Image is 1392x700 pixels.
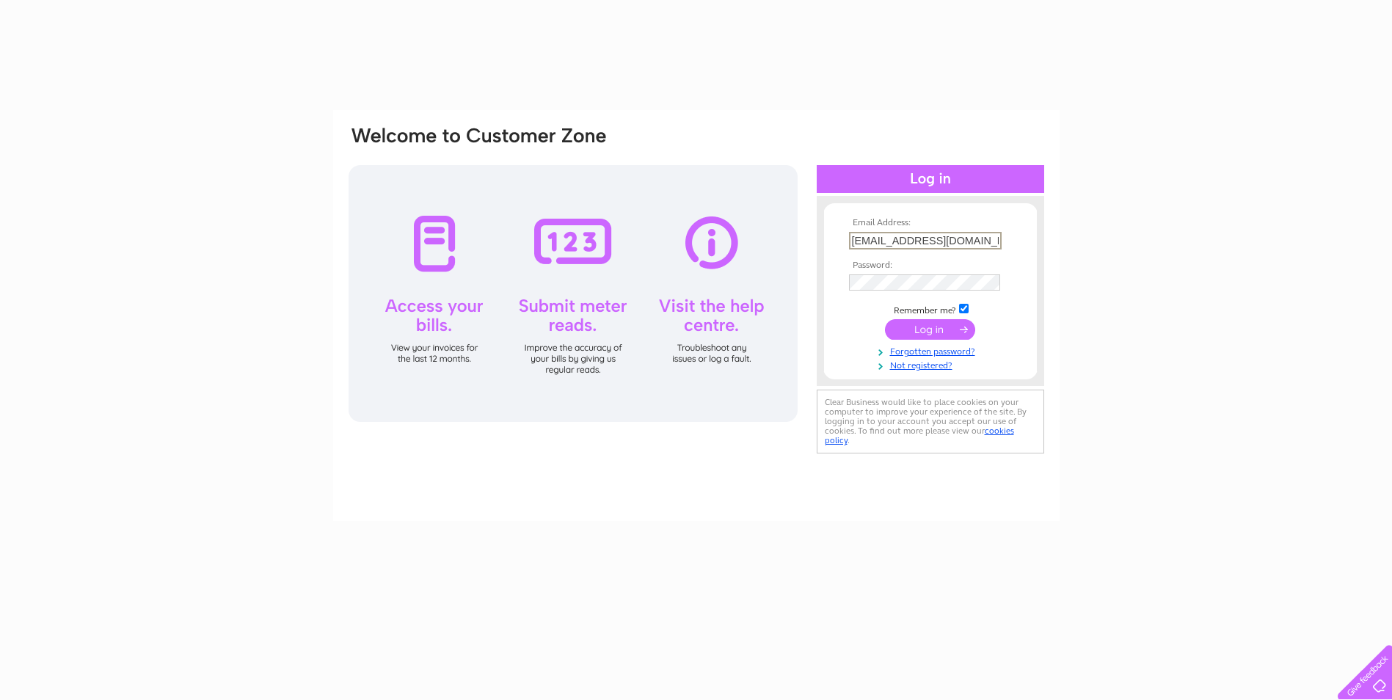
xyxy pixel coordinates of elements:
a: cookies policy [825,426,1014,445]
a: Not registered? [849,357,1016,371]
div: Clear Business would like to place cookies on your computer to improve your experience of the sit... [817,390,1044,453]
th: Password: [845,260,1016,271]
input: Submit [885,319,975,340]
td: Remember me? [845,302,1016,316]
a: Forgotten password? [849,343,1016,357]
th: Email Address: [845,218,1016,228]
